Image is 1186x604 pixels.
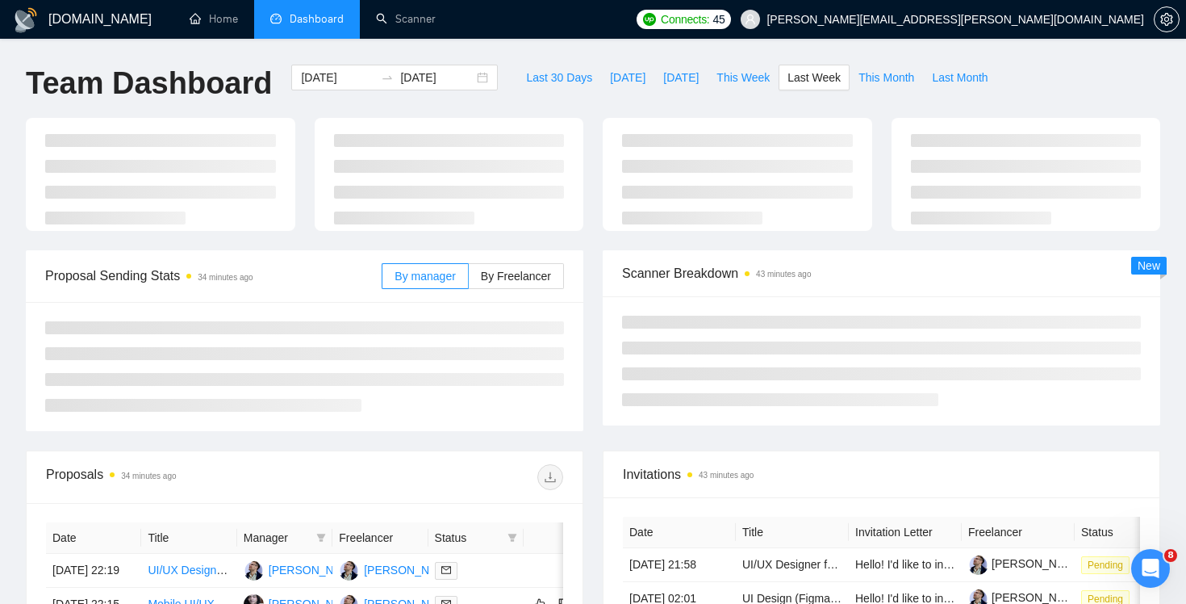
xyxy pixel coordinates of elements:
a: YH[PERSON_NAME] [339,563,457,576]
span: Manager [244,529,310,547]
h1: Team Dashboard [26,65,272,103]
input: End date [400,69,474,86]
span: Dashboard [290,12,344,26]
span: filter [316,533,326,543]
span: user [745,14,756,25]
span: Last 30 Days [526,69,592,86]
span: Last Week [787,69,841,86]
button: This Month [850,65,923,90]
th: Manager [237,522,332,554]
time: 34 minutes ago [121,472,176,480]
td: [DATE] 21:58 [623,548,736,582]
span: dashboard [270,13,282,24]
span: New [1138,259,1160,272]
a: setting [1154,13,1180,26]
img: YH [244,560,264,581]
span: Last Month [932,69,988,86]
span: By manager [395,270,455,283]
span: [DATE] [663,69,699,86]
button: Last Week [779,65,850,90]
img: YH [339,560,359,581]
span: Proposal Sending Stats [45,266,382,286]
button: This Week [708,65,779,90]
a: searchScanner [376,12,436,26]
iframe: Intercom live chat [1131,549,1170,588]
button: [DATE] [601,65,654,90]
span: filter [507,533,517,543]
span: to [381,71,394,84]
th: Freelancer [332,522,428,554]
button: setting [1154,6,1180,32]
img: logo [13,7,39,33]
time: 43 minutes ago [699,471,754,480]
div: Proposals [46,464,305,490]
span: 45 [712,10,725,28]
span: swap-right [381,71,394,84]
button: Last Month [923,65,996,90]
img: c1OJkIx-IadjRms18ePMftOofhKLVhqZZQLjKjBy8mNgn5WQQo-UtPhwQ197ONuZaa [968,555,988,575]
input: Start date [301,69,374,86]
span: Invitations [623,464,1140,484]
span: This Week [716,69,770,86]
th: Invitation Letter [849,517,962,548]
div: [PERSON_NAME] [269,561,361,579]
button: Last 30 Days [517,65,601,90]
th: Title [736,517,849,548]
span: Scanner Breakdown [622,263,1141,283]
span: filter [313,526,329,550]
span: This Month [858,69,914,86]
th: Date [623,517,736,548]
th: Freelancer [962,517,1075,548]
th: Date [46,522,141,554]
span: filter [504,526,520,550]
time: 43 minutes ago [756,270,811,279]
span: Status [435,529,501,547]
td: UI/UX Designer for Mobile Health App [141,554,236,588]
span: Pending [1081,556,1130,574]
span: mail [441,565,451,575]
div: [PERSON_NAME] [364,561,457,579]
td: UI/UX Designer for Cutting-Edge AI Products [736,548,849,582]
span: 8 [1164,549,1177,562]
span: Connects: [661,10,709,28]
th: Title [141,522,236,554]
img: upwork-logo.png [643,13,656,26]
span: [DATE] [610,69,645,86]
td: [DATE] 22:19 [46,554,141,588]
a: [PERSON_NAME] [968,557,1084,570]
span: By Freelancer [481,270,551,283]
a: homeHome [190,12,238,26]
a: [PERSON_NAME] [968,591,1084,604]
a: Pending [1081,558,1136,571]
button: [DATE] [654,65,708,90]
a: UI/UX Designer for Mobile Health App [148,564,337,577]
span: setting [1155,13,1179,26]
a: YH[PERSON_NAME] [244,563,361,576]
a: UI/UX Designer for Cutting-Edge AI Products [742,558,967,571]
time: 34 minutes ago [198,273,253,282]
